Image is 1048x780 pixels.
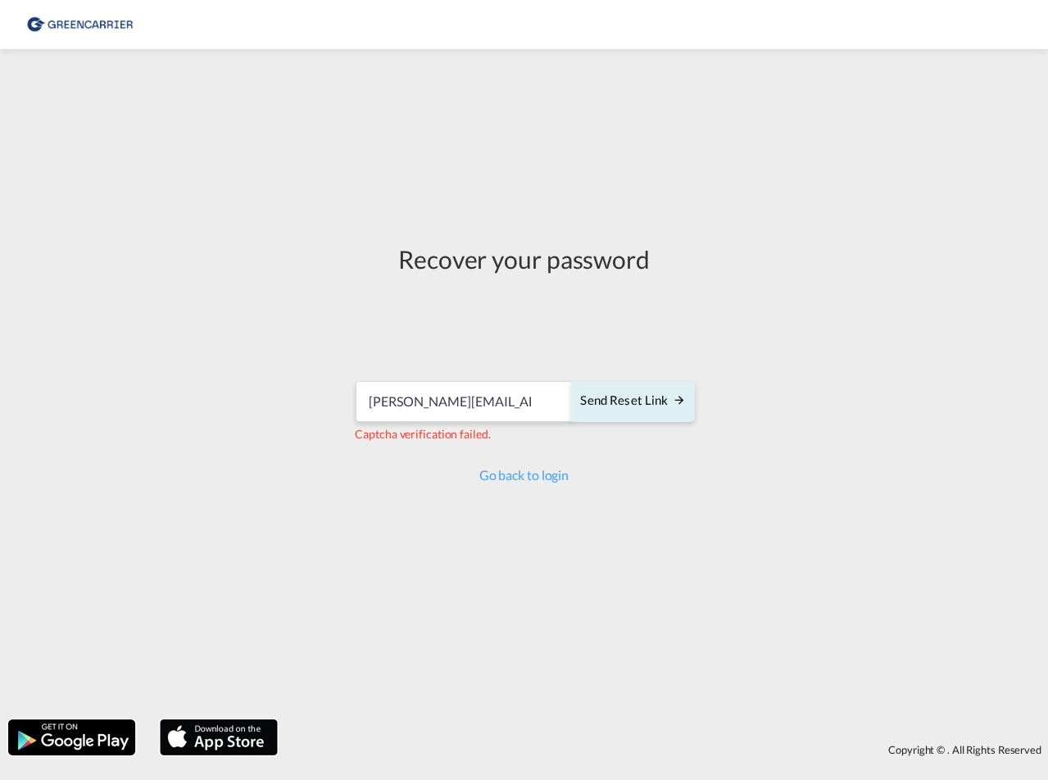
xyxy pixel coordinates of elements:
[673,393,686,406] md-icon: icon-arrow-right
[571,381,694,422] button: SEND RESET LINK
[158,718,279,757] img: apple.png
[355,427,490,441] span: Captcha verification failed.
[353,242,694,276] div: Recover your password
[580,392,685,410] div: Send reset link
[400,292,649,356] iframe: reCAPTCHA
[25,7,135,43] img: 8cf206808afe11efa76fcd1e3d746489.png
[286,736,1048,764] div: Copyright © . All Rights Reserved
[479,467,569,483] a: Go back to login
[356,381,573,422] input: Email
[7,718,137,757] img: google.png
